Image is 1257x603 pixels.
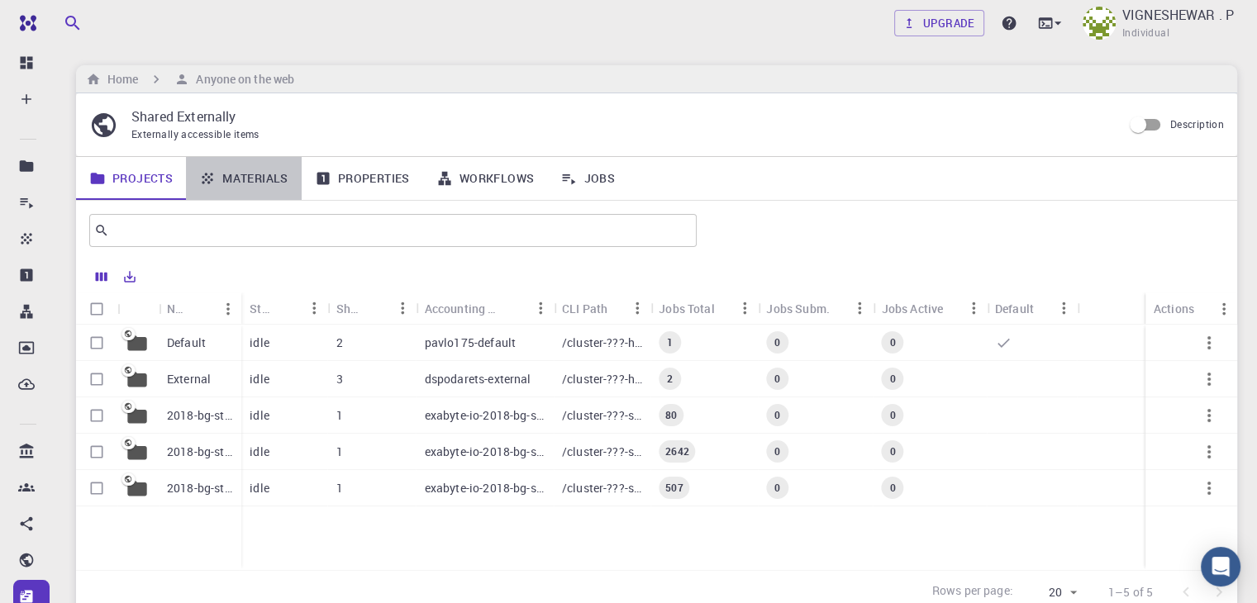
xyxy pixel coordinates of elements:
[250,292,274,325] div: Status
[250,335,269,351] p: idle
[336,292,363,325] div: Shared
[987,292,1077,325] div: Default
[425,292,501,325] div: Accounting slug
[562,292,607,325] div: CLI Path
[425,371,531,387] p: dspodarets-external
[425,444,545,460] p: exabyte-io-2018-bg-study-phase-iii
[1050,295,1077,321] button: Menu
[101,70,138,88] h6: Home
[13,15,36,31] img: logo
[766,292,830,325] div: Jobs Subm.
[33,12,93,26] span: Support
[660,335,679,349] span: 1
[527,295,554,321] button: Menu
[659,481,689,495] span: 507
[131,107,1109,126] p: Shared Externally
[768,481,787,495] span: 0
[250,407,269,424] p: idle
[768,372,787,386] span: 0
[423,157,548,200] a: Workflows
[186,157,302,200] a: Materials
[425,335,516,351] p: pavlo175-default
[758,292,873,325] div: Jobs Subm.
[116,264,144,290] button: Export
[1122,5,1234,25] p: VIGNESHEWAR . P
[1211,296,1237,322] button: Menu
[659,444,696,458] span: 2642
[336,371,342,387] p: 3
[390,295,417,321] button: Menu
[425,407,545,424] p: exabyte-io-2018-bg-study-phase-i-ph
[336,480,342,496] p: 1
[883,481,902,495] span: 0
[883,444,902,458] span: 0
[547,157,628,200] a: Jobs
[660,372,679,386] span: 2
[301,295,327,321] button: Menu
[76,157,186,200] a: Projects
[768,444,787,458] span: 0
[624,295,650,321] button: Menu
[501,295,527,321] button: Sort
[768,335,787,349] span: 0
[1145,292,1237,325] div: Actions
[336,407,342,424] p: 1
[847,295,874,321] button: Menu
[1170,117,1224,131] span: Description
[562,371,642,387] p: /cluster-???-home/dspodarets/dspodarets-external
[83,70,298,88] nav: breadcrumb
[417,292,554,325] div: Accounting slug
[425,480,545,496] p: exabyte-io-2018-bg-study-phase-i
[250,371,269,387] p: idle
[562,480,642,496] p: /cluster-???-share/groups/exabyte-io/exabyte-io-2018-bg-study-phase-i
[1083,7,1116,40] img: VIGNESHEWAR . P
[189,70,294,88] h6: Anyone on the web
[167,292,188,325] div: Name
[659,408,683,422] span: 80
[250,480,269,496] p: idle
[327,292,416,325] div: Shared
[562,407,642,424] p: /cluster-???-share/groups/exabyte-io/exabyte-io-2018-bg-study-phase-i-ph
[88,264,116,290] button: Columns
[250,444,269,460] p: idle
[768,408,787,422] span: 0
[731,295,758,321] button: Menu
[167,335,206,351] p: Default
[167,444,233,460] p: 2018-bg-study-phase-III
[659,292,715,325] div: Jobs Total
[1122,25,1169,41] span: Individual
[650,292,758,325] div: Jobs Total
[241,292,327,325] div: Status
[117,292,159,325] div: Icon
[960,295,987,321] button: Menu
[554,292,650,325] div: CLI Path
[883,408,902,422] span: 0
[131,127,259,140] span: Externally accessible items
[1108,584,1153,601] p: 1–5 of 5
[1201,547,1240,586] div: Open Intercom Messenger
[274,295,301,321] button: Sort
[874,292,987,325] div: Jobs Active
[336,335,342,351] p: 2
[562,444,642,460] p: /cluster-???-share/groups/exabyte-io/exabyte-io-2018-bg-study-phase-iii
[302,157,423,200] a: Properties
[167,407,233,424] p: 2018-bg-study-phase-i-ph
[167,371,211,387] p: External
[1154,292,1194,325] div: Actions
[562,335,642,351] p: /cluster-???-home/pavlo175/pavlo175-default
[364,295,390,321] button: Sort
[995,292,1034,325] div: Default
[167,480,233,496] p: 2018-bg-study-phase-I
[188,296,215,322] button: Sort
[932,582,1013,601] p: Rows per page:
[159,292,241,325] div: Name
[215,296,241,322] button: Menu
[894,10,984,36] a: Upgrade
[882,292,944,325] div: Jobs Active
[883,372,902,386] span: 0
[336,444,342,460] p: 1
[883,335,902,349] span: 0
